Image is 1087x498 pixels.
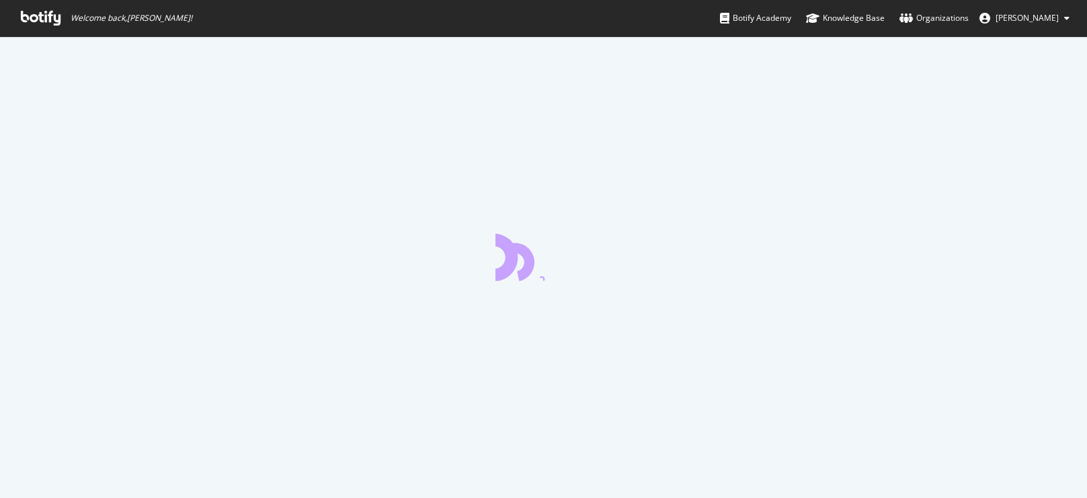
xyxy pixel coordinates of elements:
[806,11,885,25] div: Knowledge Base
[969,7,1080,29] button: [PERSON_NAME]
[495,233,592,281] div: animation
[71,13,192,24] span: Welcome back, [PERSON_NAME] !
[720,11,791,25] div: Botify Academy
[899,11,969,25] div: Organizations
[996,12,1059,24] span: Kate Fischer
